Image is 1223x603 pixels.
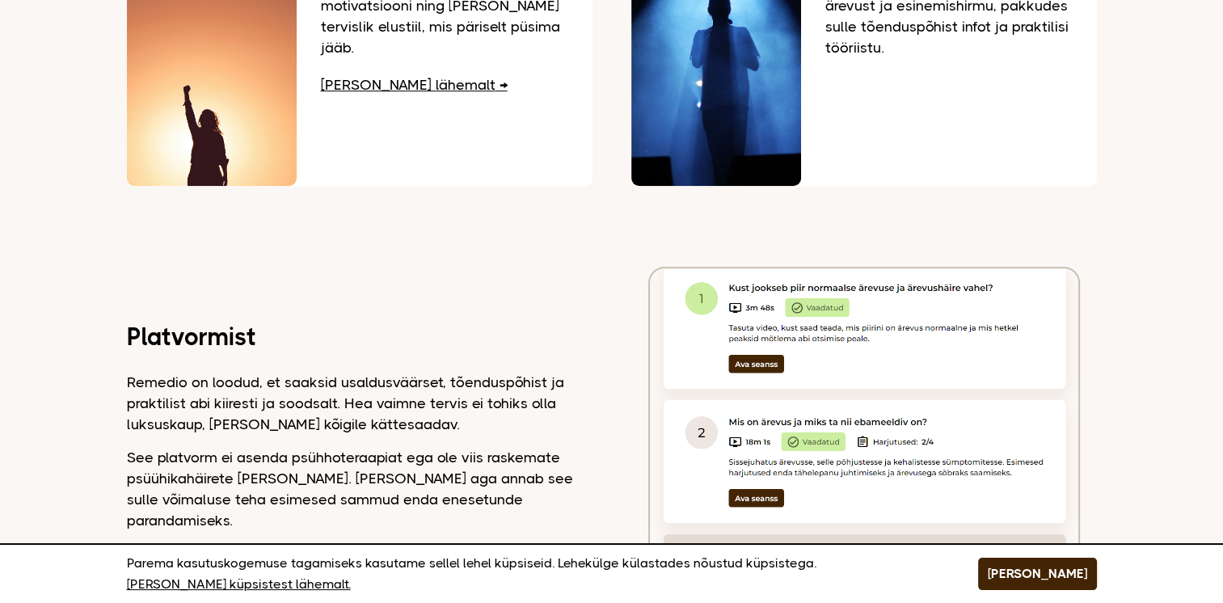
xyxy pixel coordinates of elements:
h2: Platvormist [127,327,592,348]
p: Remedio on loodud, et saaksid usaldusväärset, tõenduspõhist ja praktilist abi kiiresti ja soodsal... [127,372,592,435]
a: [PERSON_NAME] küpsistest lähemalt. [127,574,351,595]
p: Parema kasutuskogemuse tagamiseks kasutame sellel lehel küpsiseid. Lehekülge külastades nõustud k... [127,553,938,595]
button: [PERSON_NAME] [978,558,1097,590]
p: See platvorm ei asenda psühhoteraapiat ega ole viis raskemate psüühikahäirete [PERSON_NAME]. [PER... [127,447,592,531]
a: [PERSON_NAME] lähemalt [321,77,508,93]
img: Pilt platvormil olevast seansside nimekirjast [648,267,1079,590]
